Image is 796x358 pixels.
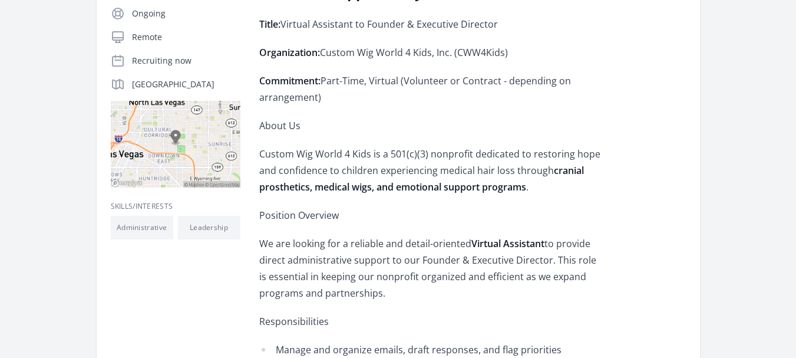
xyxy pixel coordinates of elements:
p: About Us [259,117,604,134]
strong: Commitment: [259,74,321,87]
p: [GEOGRAPHIC_DATA] [132,78,240,90]
img: Map [111,101,240,188]
li: Manage and organize emails, draft responses, and flag priorities [259,341,604,358]
p: Part-Time, Virtual (Volunteer or Contract - depending on arrangement) [259,73,604,106]
li: Leadership [178,216,240,239]
p: Virtual Assistant to Founder & Executive Director [259,16,604,32]
strong: Organization: [259,46,320,59]
strong: Virtual Assistant [471,237,544,250]
p: Custom Wig World 4 Kids, Inc. (CWW4Kids) [259,44,604,61]
li: Administrative [111,216,173,239]
p: Ongoing [132,8,240,19]
p: Remote [132,31,240,43]
p: Recruiting now [132,55,240,67]
p: Position Overview [259,207,604,224]
strong: Title: [259,18,280,31]
p: We are looking for a reliable and detail-oriented to provide direct administrative support to our... [259,235,604,301]
p: Custom Wig World 4 Kids is a 501(c)(3) nonprofit dedicated to restoring hope and confidence to ch... [259,146,604,195]
p: Responsibilities [259,313,604,330]
h3: Skills/Interests [111,202,240,211]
